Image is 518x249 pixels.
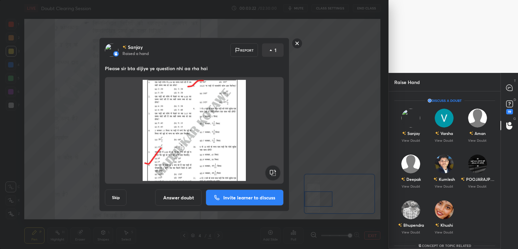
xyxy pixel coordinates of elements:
p: Raised a hand [122,51,149,56]
img: no-rating-badge.077c3623.svg [435,223,439,227]
div: Bhupendra [403,222,424,228]
img: 17a74cf4ac8241269737dc63d651b2cd.jpg [401,200,420,219]
p: 1 [275,47,277,54]
p: View Doubt [468,185,487,188]
p: View Doubt [402,185,420,188]
p: Sanjay [128,45,143,50]
img: d9377fe5dbe34d078eb3ff5884ea64fa.jpg [435,109,454,128]
p: View Doubt [435,139,453,142]
p: View Doubt [402,139,420,142]
div: Sanjay [407,130,420,136]
div: POOJARAJPU... [466,176,494,182]
p: Please sir bta dijiye ye question nhi aa rha hai [105,65,284,72]
div: Aman [474,130,486,136]
div: Kumlesh [439,176,455,182]
img: no-rating-badge.077c3623.svg [469,131,473,135]
img: no-rating-badge.077c3623.svg [402,131,406,135]
p: View Doubt [402,231,420,234]
p: T [514,78,516,83]
img: default.png [401,155,420,173]
p: View Doubt [435,185,453,188]
p: G [513,116,516,121]
img: no-rating-badge.077c3623.svg [122,45,126,49]
p: Raise Hand [389,73,425,91]
img: 1759550590Q4QL2U.JPEG [113,80,276,181]
img: b73d6ca7e9a14508b8c931efb1faf899.jpg [435,155,454,173]
img: no-rating-badge.077c3623.svg [435,131,439,135]
div: Khushi [440,222,453,228]
button: Answer doubt [155,190,202,206]
div: 19 [506,109,513,114]
img: no-rating-badge.077c3623.svg [433,177,437,181]
div: Report [230,44,258,57]
img: 3 [401,109,420,128]
p: View Doubt [435,231,453,234]
img: no-rating-badge.077c3623.svg [401,177,405,181]
p: Discuss a doubt [425,96,464,105]
img: no-rating-badge.077c3623.svg [398,223,402,227]
div: Deepak [406,176,421,182]
p: View Doubt [468,139,487,142]
img: 3 [105,44,118,57]
p: D [514,97,516,102]
img: default.png [468,109,487,128]
img: 7144c8eb423543b3bde35e11ab67a534.jpg [435,200,454,219]
img: 2cd688f02f5c4d9db2aa0ca0f053ec65.jpg [468,155,487,173]
button: Skip [105,190,126,206]
img: no-rating-badge.077c3623.svg [461,177,465,181]
p: Invite learner to discuss [223,195,275,200]
button: Invite learner to discuss [206,190,284,206]
div: Varsha [440,130,453,136]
